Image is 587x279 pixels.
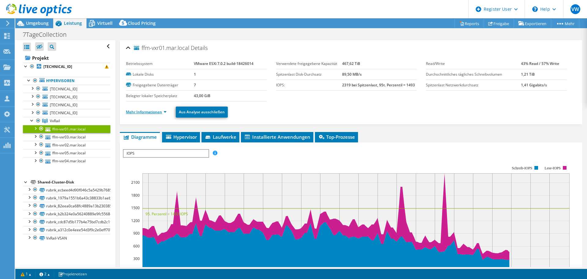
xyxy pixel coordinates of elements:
span: [TECHNICAL_ID] [50,86,77,92]
b: VMware ESXi 7.0.2 build-18426014 [194,61,253,66]
text: Schreib-IOPS [512,166,533,170]
a: [TECHNICAL_ID] [23,101,110,109]
label: Belegter lokaler Speicherplatz [126,93,194,99]
a: [TECHNICAL_ID] [23,63,110,71]
b: [TECHNICAL_ID] [43,64,72,69]
text: 1500 [131,205,140,210]
a: [TECHNICAL_ID] [23,109,110,117]
a: ffm-vxr01.mar.local [23,125,110,133]
a: rubrik_ecbeed4d90f046c5a5429b7685faf492 [23,186,110,194]
a: Aus Analyse ausschließen [176,107,228,118]
span: VW [570,4,580,14]
a: [TECHNICAL_ID] [23,85,110,93]
h1: 7TageCollection [20,31,76,38]
b: 1,21 TiB [521,72,535,77]
a: Mehr [551,19,579,28]
span: [TECHNICAL_ID] [50,102,77,107]
span: Top-Prozesse [318,134,355,140]
a: Exportieren [514,19,551,28]
text: 95. Perzentil = 1493 IOPS [146,211,188,217]
text: 2100 [131,180,140,185]
a: Mehr Informationen [126,109,167,115]
label: Betriebssystem [126,61,194,67]
span: Hypervisor [165,134,197,140]
a: rubrik_82eea0ca68fc4889a13b230385287d5d [23,202,110,210]
b: 467,62 TiB [342,61,360,66]
text: 1200 [131,218,140,223]
a: Reports [455,19,484,28]
text: 1800 [131,193,140,198]
span: Diagramme [123,134,157,140]
label: Durchschnittliches tägliches Schreibvolumen [426,71,521,77]
span: Installierte Anwendungen [244,134,310,140]
a: VxRail-VSAN [23,234,110,242]
a: rubrik_b2b324e0a56240889e9fc5568caad57d [23,210,110,218]
a: 1 [17,270,35,278]
b: 7 [194,82,196,88]
a: Hypervisoren [23,77,110,85]
label: Spitzenlast Netzwerkdurchsatz [426,82,521,88]
svg: \n [532,6,538,12]
b: 1,41 Gigabits/s [521,82,547,88]
b: 43% Read / 57% Write [521,61,559,66]
b: 2319 bei Spitzenlast, 95t. Perzentil = 1493 [342,82,415,88]
a: ffm-vxr05.mar.local [23,149,110,157]
span: Laufwerke [205,134,236,140]
text: 300 [133,256,140,261]
span: [TECHNICAL_ID] [50,94,77,100]
a: [TECHNICAL_ID] [23,93,110,101]
b: 1 [194,72,196,77]
a: Freigabe [484,19,514,28]
text: 600 [133,243,140,249]
a: Projekt [23,53,110,63]
span: Leistung [64,20,82,26]
a: rubrik_cdc87d5b177b4e75bd7cdb2c1f5e1664 [23,218,110,226]
text: Lese-IOPS [545,166,561,170]
label: Freigegebene Datenträger [126,82,194,88]
a: 2 [35,270,54,278]
span: [TECHNICAL_ID] [50,110,77,115]
label: Verwendete freigegebene Kapazität [276,61,342,67]
span: Details [191,44,208,51]
label: Read/Write [426,61,521,67]
a: ffm-vxr02.mar.local [23,141,110,149]
label: IOPS: [276,82,342,88]
a: rubrik_a312c0e4eee54d3f9c2e0eff7079d2f2 [23,226,110,234]
span: Virtuell [97,20,113,26]
b: 89,50 MB/s [342,72,362,77]
div: Shared-Cluster-Disk [38,179,110,186]
span: Umgebung [26,20,49,26]
a: ffm-vxr03.mar.local [23,133,110,141]
a: VxRail [23,117,110,125]
span: IOPS [124,150,208,157]
span: Cloud Pricing [128,20,156,26]
label: Lokale Disks [126,71,194,77]
label: Spitzenlast Disk-Durchsatz [276,71,342,77]
span: VxRail [50,118,60,123]
a: Projektnotizen [54,270,91,278]
a: ffm-vxr04.mar.local [23,157,110,165]
span: ffm-vxr01.mar.local [134,45,189,51]
text: 900 [133,231,140,236]
a: rubrik_1979a1551b6a43c38833b1aeb114dc28 [23,194,110,202]
b: 43,00 GiB [194,93,210,98]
